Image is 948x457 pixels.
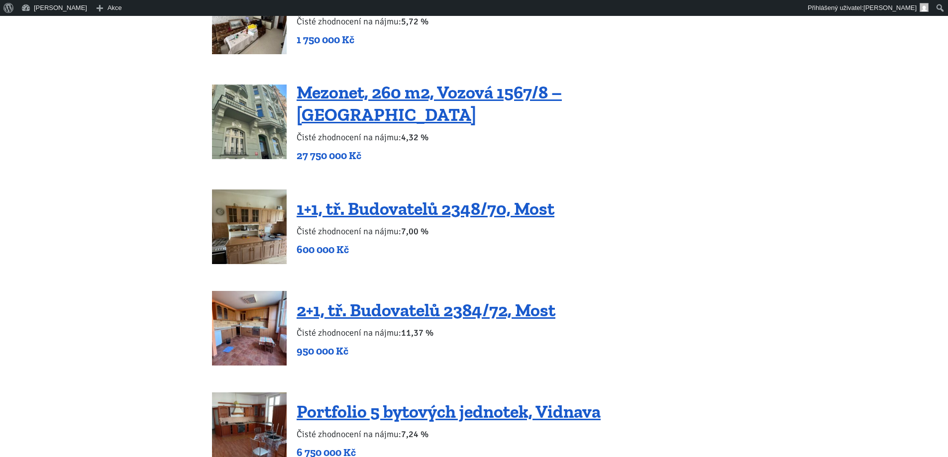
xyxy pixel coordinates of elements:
b: 7,24 % [401,429,428,440]
a: 2+1, tř. Budovatelů 2384/72, Most [297,299,555,321]
p: 600 000 Kč [297,243,554,257]
b: 7,00 % [401,226,428,237]
p: Čisté zhodnocení na nájmu: [297,326,555,340]
p: 27 750 000 Kč [297,149,736,163]
p: Čisté zhodnocení na nájmu: [297,14,573,28]
p: 1 750 000 Kč [297,33,573,47]
a: Portfolio 5 bytových jednotek, Vidnava [297,401,601,422]
p: Čisté zhodnocení na nájmu: [297,427,601,441]
b: 5,72 % [401,16,428,27]
b: 11,37 % [401,327,433,338]
b: 4,32 % [401,132,428,143]
p: Čisté zhodnocení na nájmu: [297,130,736,144]
a: Mezonet, 260 m2, Vozová 1567/8 – [GEOGRAPHIC_DATA] [297,82,562,125]
span: [PERSON_NAME] [863,4,917,11]
a: 1+1, tř. Budovatelů 2348/70, Most [297,198,554,219]
p: Čisté zhodnocení na nájmu: [297,224,554,238]
p: 950 000 Kč [297,344,555,358]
